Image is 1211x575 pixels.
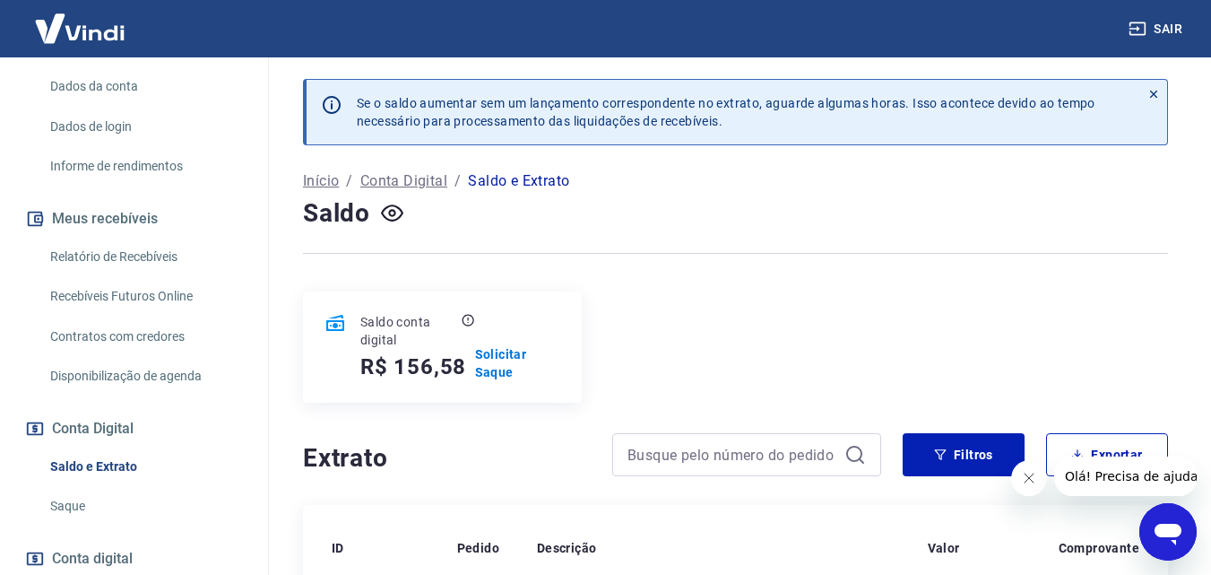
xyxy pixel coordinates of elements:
[303,196,370,231] h4: Saldo
[303,440,591,476] h4: Extrato
[43,449,247,485] a: Saldo e Extrato
[454,170,461,192] p: /
[43,358,247,395] a: Disponibilização de agenda
[43,278,247,315] a: Recebíveis Futuros Online
[1125,13,1189,46] button: Sair
[332,539,344,557] p: ID
[22,1,138,56] img: Vindi
[43,68,247,105] a: Dados da conta
[1046,433,1168,476] button: Exportar
[627,441,837,468] input: Busque pelo número do pedido
[360,313,458,349] p: Saldo conta digital
[43,109,247,145] a: Dados de login
[52,546,133,571] span: Conta digital
[360,353,466,381] h5: R$ 156,58
[11,13,151,27] span: Olá! Precisa de ajuda?
[1059,539,1139,557] p: Comprovante
[22,409,247,449] button: Conta Digital
[1011,460,1047,496] iframe: Fechar mensagem
[43,148,247,185] a: Informe de rendimentos
[537,539,597,557] p: Descrição
[475,345,560,381] a: Solicitar Saque
[903,433,1025,476] button: Filtros
[22,199,247,239] button: Meus recebíveis
[457,539,499,557] p: Pedido
[303,170,339,192] a: Início
[1054,457,1197,496] iframe: Mensagem da empresa
[43,488,247,525] a: Saque
[1139,503,1197,561] iframe: Botão para abrir a janela de mensagens
[43,239,247,275] a: Relatório de Recebíveis
[346,170,352,192] p: /
[360,170,447,192] a: Conta Digital
[43,318,247,355] a: Contratos com credores
[928,539,960,557] p: Valor
[357,94,1095,130] p: Se o saldo aumentar sem um lançamento correspondente no extrato, aguarde algumas horas. Isso acon...
[468,170,569,192] p: Saldo e Extrato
